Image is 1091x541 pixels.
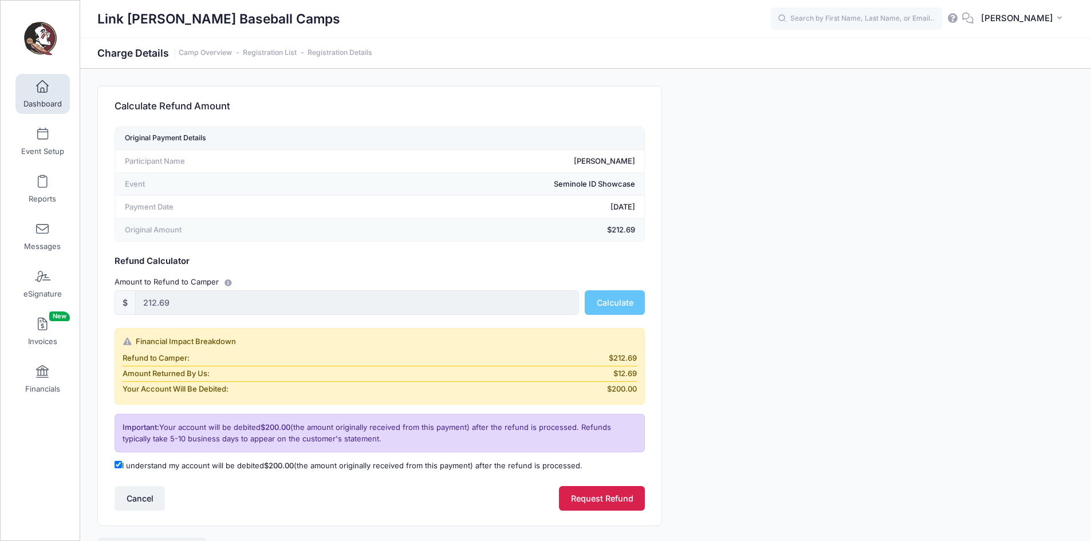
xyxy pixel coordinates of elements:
a: Dashboard [15,74,70,114]
input: Search by First Name, Last Name, or Email... [771,7,943,30]
span: Invoices [28,337,57,346]
label: I understand my account will be debited (the amount originally received from this payment) after ... [115,460,582,472]
div: Amount to Refund to Camper [109,276,651,288]
span: Amount Returned By Us: [123,368,210,380]
a: Event Setup [15,121,70,161]
td: Participant Name [115,150,348,173]
span: Reports [29,194,56,204]
input: 0.00 [135,290,579,315]
a: Financials [15,359,70,399]
a: Registration List [243,49,297,57]
h3: Calculate Refund Amount [115,90,230,123]
a: Registration Details [308,49,372,57]
h5: Refund Calculator [115,256,645,267]
span: Dashboard [23,99,62,109]
td: Payment Date [115,196,348,219]
span: New [49,311,70,321]
button: Cancel [115,486,165,511]
span: Refund to Camper: [123,353,190,364]
td: [DATE] [348,196,644,219]
a: eSignature [15,264,70,304]
img: Link Jarrett Baseball Camps [19,18,62,61]
td: Event [115,173,348,196]
span: eSignature [23,289,62,299]
span: Your Account Will Be Debited: [123,384,229,395]
a: InvoicesNew [15,311,70,352]
span: Important: [123,422,159,432]
a: Reports [15,169,70,209]
div: Original Payment Details [125,131,206,146]
span: $200.00 [607,384,637,395]
td: [PERSON_NAME] [348,150,644,173]
input: I understand my account will be debited$200.00(the amount originally received from this payment) ... [115,461,122,468]
td: Seminole ID Showcase [348,173,644,196]
h1: Charge Details [97,47,372,59]
div: Financial Impact Breakdown [123,336,637,347]
button: [PERSON_NAME] [974,6,1074,32]
div: Your account will be debited (the amount originally received from this payment) after the refund ... [115,414,645,452]
button: Request Refund [559,486,645,511]
h1: Link [PERSON_NAME] Baseball Camps [97,6,340,32]
a: Camp Overview [179,49,232,57]
span: $212.69 [609,353,637,364]
span: Messages [24,242,61,251]
span: [PERSON_NAME] [981,12,1053,25]
span: $12.69 [613,368,637,380]
td: Original Amount [115,219,348,242]
td: $212.69 [348,219,644,242]
span: Event Setup [21,147,64,156]
a: Link Jarrett Baseball Camps [1,12,81,66]
span: Financials [25,384,60,394]
a: Messages [15,216,70,256]
span: $200.00 [261,422,290,432]
span: $200.00 [264,461,294,470]
div: $ [115,290,136,315]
